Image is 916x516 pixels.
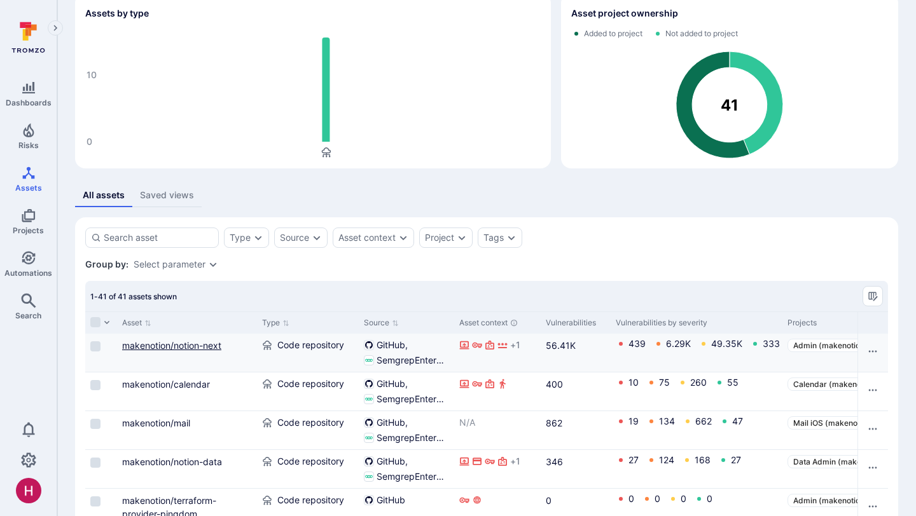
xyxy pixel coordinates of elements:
a: 0 [707,493,712,504]
button: Asset context [338,233,396,243]
button: Sort by Asset [122,318,151,328]
a: 346 [546,456,563,467]
a: 400 [546,379,563,390]
div: Cell for Asset context [454,372,541,411]
button: Expand dropdown [312,233,322,243]
span: Dashboards [6,98,52,107]
a: 10 [628,377,639,388]
div: Cell for Source [359,450,454,488]
button: Row actions menu [863,341,883,362]
div: All assets [83,189,125,201]
span: Projects [13,226,44,235]
h2: Asset project ownership [571,7,678,20]
a: 47 [732,416,743,426]
span: Code repository [277,494,344,506]
span: Automations [4,268,52,278]
div: Cell for selection [85,450,117,488]
span: GitHub [377,494,405,506]
div: Cell for Vulnerabilities [541,334,611,372]
a: makenotion/mail [122,418,190,428]
span: + 1 [510,339,520,351]
div: Cell for [857,411,888,449]
a: Admin (makenotion) [788,494,873,507]
a: 6.29K [666,338,691,349]
span: SemgrepEnterprise [377,354,449,367]
button: Project [425,233,454,243]
span: Calendar (makenotion … [793,379,881,389]
span: Code repository [277,339,344,351]
a: Admin (makenotion) [788,339,873,352]
a: 0 [546,495,552,506]
span: Select row [90,380,101,390]
div: Cell for Vulnerabilities [541,372,611,411]
span: Search [15,311,41,320]
span: Added to project [584,29,642,39]
button: Sort by Type [262,318,289,328]
button: Type [230,233,251,243]
div: Cell for Vulnerabilities by severity [611,411,782,449]
a: 0 [681,493,686,504]
span: Not added to project [665,29,738,39]
a: 55 [727,377,739,388]
span: Risks [18,140,39,150]
a: 49.35K [711,338,742,349]
div: Automatically discovered context associated with the asset [510,319,518,327]
div: Cell for Vulnerabilities by severity [611,334,782,372]
a: Calendar (makenotion) [788,377,887,391]
div: Vulnerabilities [546,317,606,329]
div: Cell for Vulnerabilities by severity [611,372,782,411]
button: Expand dropdown [253,233,263,243]
button: Expand dropdown [398,233,408,243]
div: Cell for Type [257,411,359,449]
text: 41 [721,96,739,114]
div: Cell for Type [257,450,359,488]
button: Tags [483,233,504,243]
a: makenotion/notion-data [122,456,222,467]
div: Cell for Asset [117,334,257,372]
span: Admin (makenotion) [793,496,868,505]
a: 19 [628,416,639,426]
span: GitHub [377,455,408,468]
div: Cell for Asset [117,450,257,488]
span: Code repository [277,377,344,390]
div: Cell for Vulnerabilities [541,411,611,449]
a: 56.41K [546,340,576,351]
a: Mail iOS (makenotion) [788,416,883,430]
button: Source [280,233,309,243]
a: 0 [655,493,660,504]
a: 27 [628,454,639,465]
button: Sort by Source [364,318,399,328]
a: 134 [659,416,675,426]
button: Expand dropdown [506,233,517,243]
span: Admin (makenotion) [793,341,868,350]
a: 260 [690,377,707,388]
div: Cell for selection [85,372,117,411]
button: Expand dropdown [208,259,218,269]
div: Cell for Type [257,334,359,372]
div: Cell for Source [359,372,454,411]
input: Search asset [104,231,213,244]
a: 75 [659,377,670,388]
span: Select all rows [90,317,101,327]
button: Row actions menu [863,419,883,439]
button: Expand navigation menu [48,20,63,36]
div: Cell for Type [257,372,359,411]
div: Saved views [140,189,194,201]
div: Cell for [857,450,888,488]
button: Manage columns [863,286,883,306]
span: Select row [90,341,101,351]
a: 168 [695,454,711,465]
button: Row actions menu [863,380,883,400]
text: 0 [87,137,92,147]
img: ACg8ocKzQzwPSwOZT_k9C736TfcBpCStqIZdMR9gXOhJgTaH9y_tsw=s96-c [16,478,41,503]
a: 439 [628,338,646,349]
div: Cell for Asset context [454,334,541,372]
span: Select row [90,458,101,468]
span: + 1 [510,455,520,468]
a: makenotion/notion-next [122,340,221,351]
a: 124 [659,454,674,465]
div: Cell for Source [359,334,454,372]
